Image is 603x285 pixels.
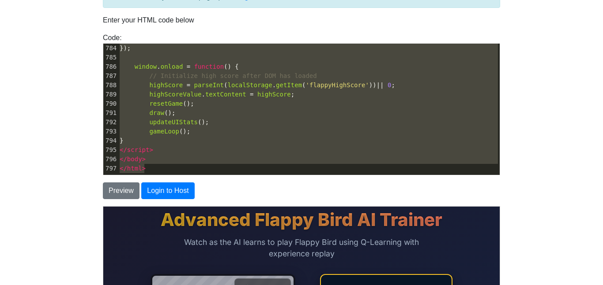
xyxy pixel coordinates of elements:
[127,165,142,172] span: html
[149,109,164,116] span: draw
[142,155,146,163] span: >
[321,116,338,126] span: 0.90
[120,118,209,126] span: ();
[103,15,500,26] p: Enter your HTML code below
[120,100,194,107] span: ();
[142,165,146,172] span: >
[96,33,507,175] div: Code:
[103,62,118,71] div: 786
[228,116,338,126] label: Learning Rate:
[103,136,118,145] div: 794
[131,72,188,90] div: High Score:
[318,153,338,163] span: 100%
[120,165,127,172] span: </
[228,79,338,89] label: Simulation Speed: x
[103,182,139,199] button: Preview
[120,63,239,70] span: . () {
[103,71,118,81] div: 787
[250,91,253,98] span: =
[103,127,118,136] div: 793
[161,63,183,70] span: onload
[120,81,395,89] span: ( . ( )) ;
[177,77,181,85] span: 1
[205,91,246,98] span: textContent
[127,146,150,153] span: script
[276,81,302,89] span: getItem
[149,100,183,107] span: resetGame
[257,91,291,98] span: highScore
[103,81,118,90] div: 788
[120,91,294,98] span: . ;
[103,44,118,53] div: 784
[103,118,118,127] div: 792
[149,128,179,135] span: gameLoop
[103,145,118,155] div: 795
[377,81,384,89] span: ||
[66,30,331,53] p: Watch as the AI learns to play Flappy Bird using Q-Learning with experience replay
[103,53,118,62] div: 785
[194,63,224,70] span: function
[388,81,391,89] span: 0
[120,44,131,52] span: });
[141,182,194,199] button: Login to Host
[120,155,127,163] span: </
[228,153,338,163] label: Exploration:
[120,137,124,144] span: }
[227,81,272,89] span: localStorage
[149,146,153,153] span: >
[120,109,176,116] span: ();
[103,90,118,99] div: 789
[306,81,369,89] span: 'flappyHighScore'
[149,72,317,79] span: // Initialize high score after DOM has loaded
[187,81,190,89] span: =
[120,146,127,153] span: </
[149,81,183,89] span: highScore
[127,155,142,163] span: body
[305,79,318,89] span: 100
[149,91,201,98] span: highScoreValue
[187,63,190,70] span: =
[194,81,224,89] span: parseInt
[47,67,192,282] canvas: Flappy Bird AI trainer game canvas
[149,118,198,126] span: updateUIStats
[120,128,190,135] span: ();
[103,99,118,108] div: 790
[103,155,118,164] div: 796
[103,108,118,118] div: 791
[135,63,157,70] span: window
[103,164,118,173] div: 797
